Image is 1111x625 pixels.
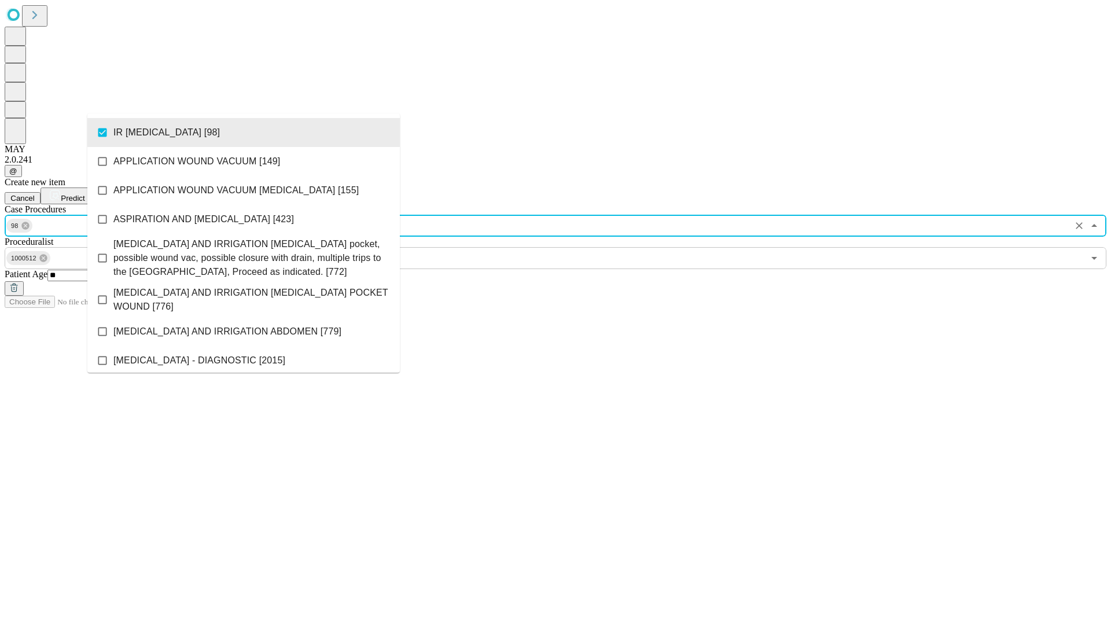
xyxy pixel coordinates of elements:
[113,183,359,197] span: APPLICATION WOUND VACUUM [MEDICAL_DATA] [155]
[113,126,220,139] span: IR [MEDICAL_DATA] [98]
[113,325,341,339] span: [MEDICAL_DATA] AND IRRIGATION ABDOMEN [779]
[5,144,1106,155] div: MAY
[1071,218,1087,234] button: Clear
[5,237,53,247] span: Proceduralist
[5,192,41,204] button: Cancel
[113,354,285,367] span: [MEDICAL_DATA] - DIAGNOSTIC [2015]
[61,194,84,203] span: Predict
[1086,250,1102,266] button: Open
[5,269,47,279] span: Patient Age
[5,155,1106,165] div: 2.0.241
[6,251,50,265] div: 1000512
[113,237,391,279] span: [MEDICAL_DATA] AND IRRIGATION [MEDICAL_DATA] pocket, possible wound vac, possible closure with dr...
[113,286,391,314] span: [MEDICAL_DATA] AND IRRIGATION [MEDICAL_DATA] POCKET WOUND [776]
[113,155,280,168] span: APPLICATION WOUND VACUUM [149]
[6,219,23,233] span: 98
[10,194,35,203] span: Cancel
[5,165,22,177] button: @
[41,187,94,204] button: Predict
[6,219,32,233] div: 98
[1086,218,1102,234] button: Close
[6,252,41,265] span: 1000512
[5,204,66,214] span: Scheduled Procedure
[9,167,17,175] span: @
[5,177,65,187] span: Create new item
[113,212,294,226] span: ASPIRATION AND [MEDICAL_DATA] [423]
